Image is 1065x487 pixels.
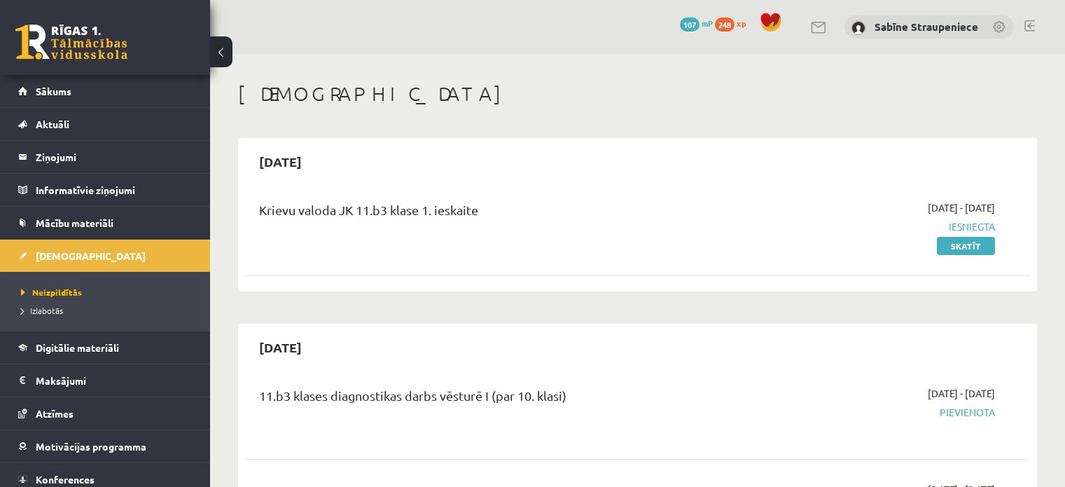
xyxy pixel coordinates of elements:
[18,430,193,462] a: Motivācijas programma
[18,207,193,239] a: Mācību materiāli
[18,331,193,364] a: Digitālie materiāli
[18,174,193,206] a: Informatīvie ziņojumi
[21,286,196,299] a: Neizpildītās
[21,287,82,298] span: Neizpildītās
[36,249,146,262] span: [DEMOGRAPHIC_DATA]
[36,440,146,453] span: Motivācijas programma
[36,407,74,420] span: Atzīmes
[36,118,69,130] span: Aktuāli
[928,386,995,401] span: [DATE] - [DATE]
[245,331,316,364] h2: [DATE]
[702,18,713,29] span: mP
[21,304,196,317] a: Izlabotās
[245,145,316,178] h2: [DATE]
[764,405,995,420] span: Pievienota
[36,341,119,354] span: Digitālie materiāli
[15,25,127,60] a: Rīgas 1. Tālmācības vidusskola
[21,305,63,316] span: Izlabotās
[875,20,978,34] a: Sabīne Straupeniece
[18,397,193,430] a: Atzīmes
[851,21,865,35] img: Sabīne Straupeniece
[36,473,95,486] span: Konferences
[18,108,193,140] a: Aktuāli
[36,174,193,206] legend: Informatīvie ziņojumi
[259,200,743,226] div: Krievu valoda JK 11.b3 klase 1. ieskaite
[18,75,193,107] a: Sākums
[680,18,699,32] span: 107
[737,18,746,29] span: xp
[715,18,753,29] a: 248 xp
[36,85,71,97] span: Sākums
[680,18,713,29] a: 107 mP
[238,82,1037,106] h1: [DEMOGRAPHIC_DATA]
[36,141,193,173] legend: Ziņojumi
[928,200,995,215] span: [DATE] - [DATE]
[18,364,193,397] a: Maksājumi
[36,364,193,397] legend: Maksājumi
[764,219,995,234] span: Iesniegta
[36,217,113,229] span: Mācību materiāli
[18,141,193,173] a: Ziņojumi
[937,237,995,255] a: Skatīt
[715,18,735,32] span: 248
[259,386,743,412] div: 11.b3 klases diagnostikas darbs vēsturē I (par 10. klasi)
[18,240,193,272] a: [DEMOGRAPHIC_DATA]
